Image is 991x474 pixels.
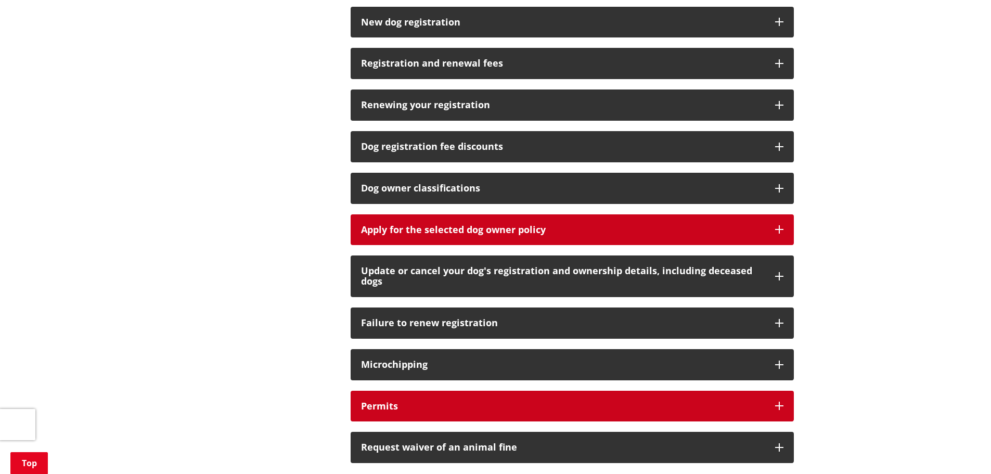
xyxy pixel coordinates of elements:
[351,131,794,162] button: Dog registration fee discounts
[351,432,794,463] button: Request waiver of an animal fine
[361,58,765,69] h3: Registration and renewal fees
[361,360,765,370] h3: Microchipping
[351,391,794,422] button: Permits
[361,17,765,28] h3: New dog registration
[361,100,765,110] h3: Renewing your registration
[361,225,765,235] div: Apply for the selected dog owner policy
[351,89,794,121] button: Renewing your registration
[351,48,794,79] button: Registration and renewal fees
[361,142,765,152] h3: Dog registration fee discounts
[361,318,765,328] h3: Failure to renew registration
[361,442,765,453] div: Request waiver of an animal fine
[351,7,794,38] button: New dog registration
[351,349,794,380] button: Microchipping
[361,401,765,412] h3: Permits
[351,308,794,339] button: Failure to renew registration
[361,266,765,287] h3: Update or cancel your dog's registration and ownership details, including deceased dogs
[351,173,794,204] button: Dog owner classifications
[351,255,794,297] button: Update or cancel your dog's registration and ownership details, including deceased dogs
[943,430,981,468] iframe: Messenger Launcher
[10,452,48,474] a: Top
[351,214,794,246] button: Apply for the selected dog owner policy
[361,183,765,194] h3: Dog owner classifications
